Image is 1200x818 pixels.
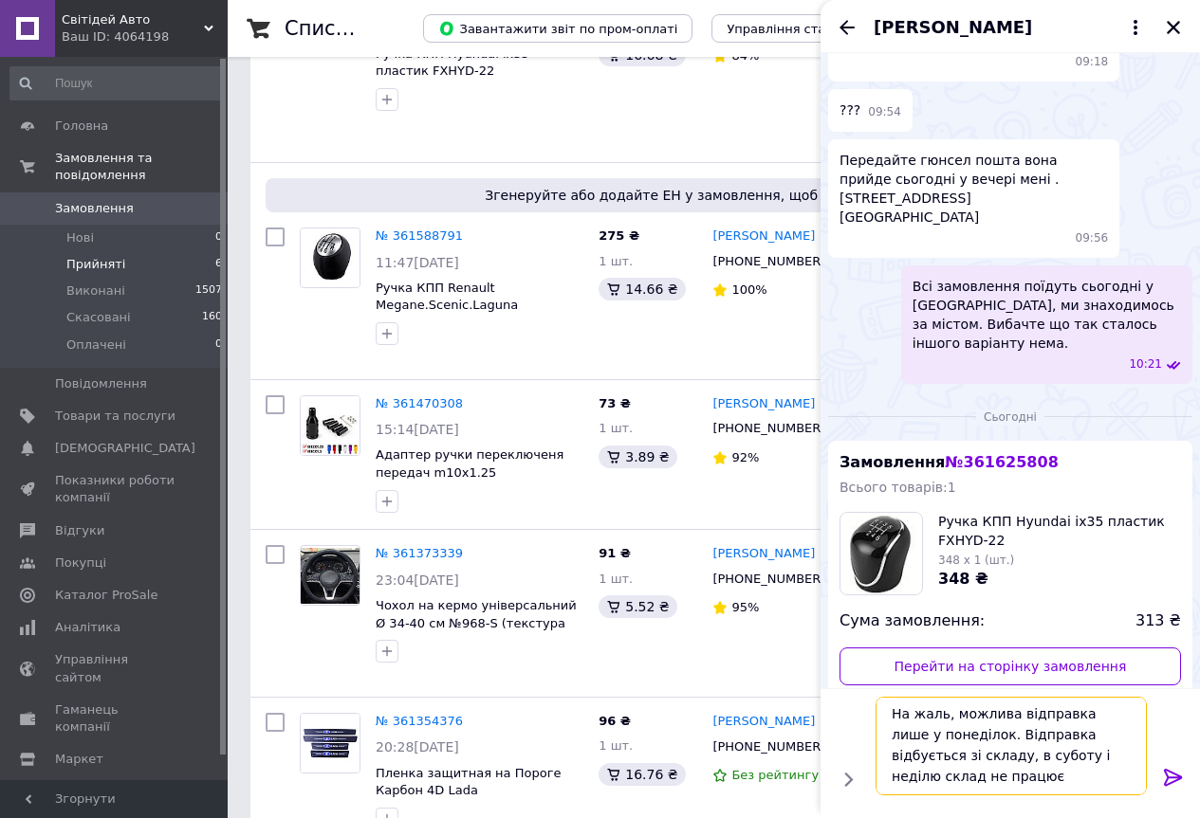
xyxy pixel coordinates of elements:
span: 96 ₴ [599,714,631,728]
span: 160 [202,309,222,326]
span: Замовлення [55,200,134,217]
span: Показники роботи компанії [55,472,175,506]
a: [PERSON_NAME] [712,227,815,245]
span: Передайте гюнсел пошта вона прийде сьогодні у вечері мені . [STREET_ADDRESS] [GEOGRAPHIC_DATA] [840,151,1108,227]
span: 0 [215,229,222,246]
img: 6758727541_w100_h100_ruchka-kpp-hyundai.jpg [843,513,920,594]
button: [PERSON_NAME] [874,15,1147,40]
a: Пленка защитная на Пороге Карбон 4D Lada [376,766,561,798]
span: Управління статусами [727,22,872,36]
button: Показати кнопки [836,767,860,791]
a: Чохол на кермо універсальний Ø 34-40 см №968-S (текстура ШКІРА) силіконовий/чорний/ширина 80мм [376,598,577,665]
span: 6 [215,256,222,273]
span: 348 x 1 (шт.) [938,554,1014,567]
a: Фото товару [300,545,360,606]
div: 3.89 ₴ [599,445,676,468]
span: 73 ₴ [599,396,631,410]
span: Сьогодні [976,409,1044,426]
span: 1 шт. [599,254,633,268]
span: 313 ₴ [1135,610,1181,632]
span: 1 шт. [599,572,633,586]
input: Пошук [9,66,224,100]
span: ??? [840,100,860,120]
div: [PHONE_NUMBER] [709,249,829,274]
a: Ручка КПП Renault Megane.Scenic.Laguna MK3.Duster (6 Speed) кожа, Чёрный шов 328650024R №3 [376,281,563,348]
div: [PHONE_NUMBER] [709,416,829,441]
span: Замовлення [840,453,1059,471]
div: 14.66 ₴ [599,278,685,300]
div: [PHONE_NUMBER] [709,735,829,759]
div: Ваш ID: 4064198 [62,28,228,45]
span: 10:21 08.08.2025 [1129,356,1162,373]
a: [PERSON_NAME] [712,545,815,563]
span: Товари та послуги [55,408,175,425]
span: Відгуки [55,522,104,539]
span: [PERSON_NAME] [874,15,1032,40]
span: 95% [731,600,759,614]
span: 11:47[DATE] [376,255,459,270]
span: Світідей Авто [62,11,204,28]
span: Всього товарів: 1 [840,480,956,495]
span: Сума замовлення: [840,610,985,632]
span: 15:14[DATE] [376,422,459,437]
span: 09:54 08.08.2025 [868,104,901,120]
span: 23:04[DATE] [376,573,459,588]
span: Головна [55,118,108,135]
a: Фото товару [300,395,360,456]
span: Згенеруйте або додайте ЕН у замовлення, щоб отримати оплату [273,186,1154,205]
a: Фото товару [300,227,360,288]
img: Фото товару [301,229,360,287]
span: [DEMOGRAPHIC_DATA] [55,440,195,457]
span: Всі замовлення поїдуть сьогодні у [GEOGRAPHIC_DATA], ми знаходимось за містом. Вибачте що так ста... [913,277,1181,353]
span: 1507 [195,282,222,300]
span: Нові [66,229,94,246]
span: 92% [731,450,759,464]
img: Фото товару [301,714,360,773]
span: Аналітика [55,619,120,636]
div: 5.52 ₴ [599,595,676,618]
span: Замовлення та повідомлення [55,150,228,184]
span: 91 ₴ [599,546,631,560]
h1: Список замовлень [285,17,477,40]
span: 348 ₴ [938,570,988,588]
div: [PHONE_NUMBER] [709,567,829,591]
a: Перейти на сторінку замовлення [840,647,1181,685]
a: [PERSON_NAME] [712,395,815,413]
span: Без рейтингу [731,768,819,782]
span: Скасовані [66,309,131,326]
a: № 361588791 [376,228,463,243]
span: Маркет [55,751,103,768]
span: Повідомлення [55,375,147,392]
div: 16.76 ₴ [599,763,685,786]
span: 1 шт. [599,738,633,753]
span: Завантажити звіт по пром-оплаті [438,20,677,37]
span: 275 ₴ [599,228,639,243]
img: Фото товару [301,548,360,604]
span: Каталог ProSale [55,587,157,604]
div: 12.09.2025 [828,407,1192,426]
span: 09:18 08.08.2025 [1076,54,1109,70]
img: Фото товару [301,396,360,455]
span: Виконані [66,282,125,300]
span: 0 [215,336,222,354]
span: 100% [731,282,766,297]
button: Закрити [1162,16,1185,39]
span: 1 шт. [599,421,633,435]
span: Оплачені [66,336,126,354]
span: Прийняті [66,256,125,273]
button: Назад [836,16,858,39]
span: Гаманець компанії [55,701,175,736]
a: № 361373339 [376,546,463,560]
textarea: На жаль, можлива відправка лише у понеділок. Відправка відбується зі складу, в суботу і неділю ск... [876,697,1147,795]
a: Адаптер ручки переключеня передач m10x1.25 універсальний [376,447,563,497]
span: Ручка КПП Hyundai ix35 пластик FXHYD-22 [938,512,1181,550]
span: 09:56 08.08.2025 [1076,230,1109,246]
button: Управління статусами [711,14,887,43]
a: № 361470308 [376,396,463,410]
button: Завантажити звіт по пром-оплаті [423,14,692,43]
span: 20:28[DATE] [376,739,459,754]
